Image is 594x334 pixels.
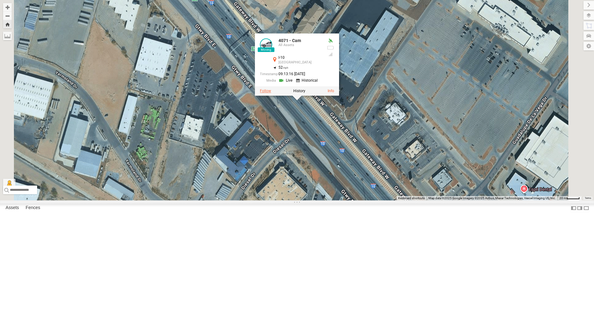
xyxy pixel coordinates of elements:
div: [GEOGRAPHIC_DATA] [278,61,322,64]
div: Valid GPS Fix [327,39,334,44]
button: Zoom Home [3,20,12,28]
div: Last Event GSM Signal Strength [327,52,334,57]
label: Dock Summary Table to the Left [570,203,577,212]
a: View Asset Details [260,39,272,51]
button: Map Scale: 20 m per 39 pixels [557,196,582,200]
label: Assets [2,204,22,212]
label: View Asset History [293,89,305,93]
div: Date/time of location update [260,72,322,76]
label: Realtime tracking of Asset [260,89,271,93]
a: 4071 - Cam [278,38,301,43]
div: I-10 [278,56,322,60]
label: Dock Summary Table to the Right [577,203,583,212]
a: Terms [585,197,591,199]
span: 52 [278,65,288,70]
label: Fences [23,204,43,212]
a: View Asset Details [328,89,334,93]
label: Hide Summary Table [583,203,589,212]
div: All Assets [278,43,322,47]
a: View Historical Media Streams [296,78,320,83]
button: Zoom in [3,3,12,11]
button: Keyboard shortcuts [398,196,425,200]
span: 20 m [559,196,566,200]
div: No battery health information received from this device. [327,45,334,50]
label: Measure [3,32,12,40]
label: Map Settings [583,42,594,50]
span: Map data ©2025 Google Imagery ©2025 Airbus, Maxar Technologies, Vexcel Imaging US, Inc. [428,196,556,200]
a: View Live Media Streams [278,78,294,83]
button: Drag Pegman onto the map to open Street View [3,179,15,191]
button: Zoom out [3,11,12,20]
